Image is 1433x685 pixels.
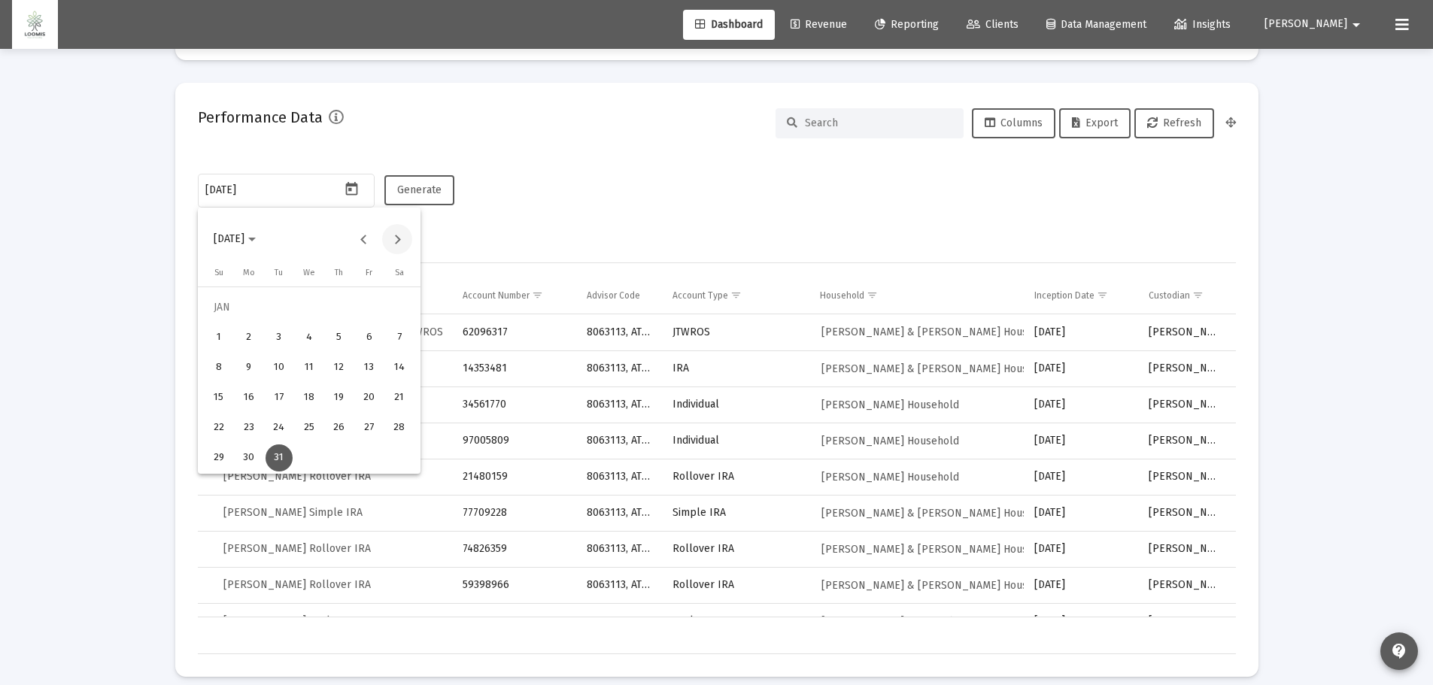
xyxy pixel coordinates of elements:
[324,323,354,353] button: 2017-01-05
[205,444,232,471] div: 29
[264,383,294,413] button: 2017-01-17
[294,353,324,383] button: 2017-01-11
[296,384,323,411] div: 18
[324,383,354,413] button: 2017-01-19
[296,354,323,381] div: 11
[356,354,383,381] div: 13
[266,414,293,441] div: 24
[234,413,264,443] button: 2017-01-23
[384,323,414,353] button: 2017-01-07
[326,414,353,441] div: 26
[386,414,413,441] div: 28
[354,323,384,353] button: 2017-01-06
[264,413,294,443] button: 2017-01-24
[214,233,244,246] span: [DATE]
[266,384,293,411] div: 17
[204,443,234,473] button: 2017-01-29
[354,383,384,413] button: 2017-01-20
[384,413,414,443] button: 2017-01-28
[324,413,354,443] button: 2017-01-26
[354,353,384,383] button: 2017-01-13
[294,383,324,413] button: 2017-01-18
[204,413,234,443] button: 2017-01-22
[235,324,263,351] div: 2
[266,324,293,351] div: 3
[326,324,353,351] div: 5
[354,413,384,443] button: 2017-01-27
[204,292,414,323] td: JAN
[303,268,315,277] span: We
[296,324,323,351] div: 4
[264,443,294,473] button: 2017-01-31
[214,268,223,277] span: Su
[326,354,353,381] div: 12
[335,268,343,277] span: Th
[235,384,263,411] div: 16
[296,414,323,441] div: 25
[386,354,413,381] div: 14
[356,414,383,441] div: 27
[235,414,263,441] div: 23
[204,353,234,383] button: 2017-01-08
[205,324,232,351] div: 1
[234,443,264,473] button: 2017-01-30
[384,353,414,383] button: 2017-01-14
[204,383,234,413] button: 2017-01-15
[395,268,404,277] span: Sa
[264,353,294,383] button: 2017-01-10
[202,224,268,254] button: Choose month and year
[356,324,383,351] div: 6
[235,444,263,471] div: 30
[366,268,372,277] span: Fr
[386,324,413,351] div: 7
[234,383,264,413] button: 2017-01-16
[205,414,232,441] div: 22
[384,383,414,413] button: 2017-01-21
[382,224,412,254] button: Next month
[204,323,234,353] button: 2017-01-01
[234,353,264,383] button: 2017-01-09
[324,353,354,383] button: 2017-01-12
[326,384,353,411] div: 19
[294,323,324,353] button: 2017-01-04
[275,268,283,277] span: Tu
[348,224,378,254] button: Previous month
[264,323,294,353] button: 2017-01-03
[235,354,263,381] div: 9
[243,268,255,277] span: Mo
[234,323,264,353] button: 2017-01-02
[294,413,324,443] button: 2017-01-25
[266,354,293,381] div: 10
[356,384,383,411] div: 20
[205,384,232,411] div: 15
[266,444,293,471] div: 31
[386,384,413,411] div: 21
[205,354,232,381] div: 8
